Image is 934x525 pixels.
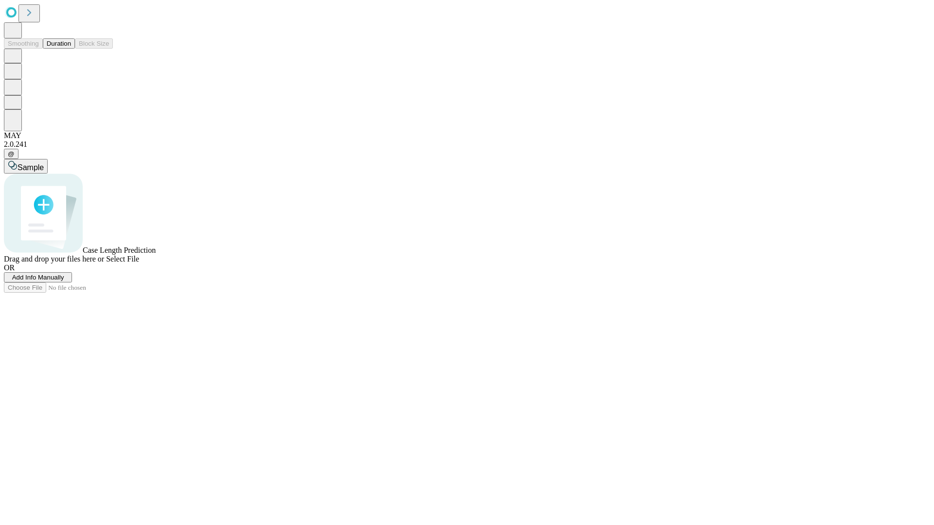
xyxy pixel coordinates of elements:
[12,274,64,281] span: Add Info Manually
[4,149,18,159] button: @
[18,163,44,172] span: Sample
[4,272,72,282] button: Add Info Manually
[8,150,15,157] span: @
[75,38,113,49] button: Block Size
[4,140,930,149] div: 2.0.241
[4,255,104,263] span: Drag and drop your files here or
[4,38,43,49] button: Smoothing
[83,246,156,254] span: Case Length Prediction
[4,263,15,272] span: OR
[43,38,75,49] button: Duration
[4,159,48,174] button: Sample
[106,255,139,263] span: Select File
[4,131,930,140] div: MAY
